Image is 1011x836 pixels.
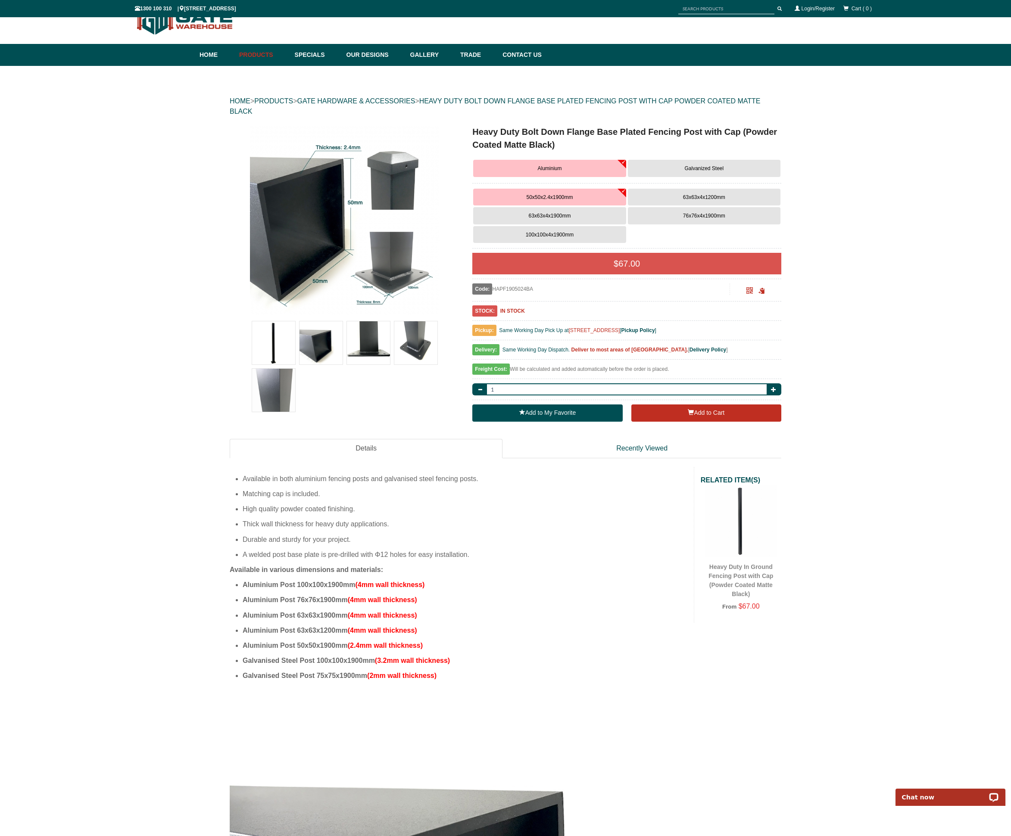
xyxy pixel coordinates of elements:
li: Matching cap is included. [243,486,687,501]
span: (4mm wall thickness) [355,581,424,588]
span: Delivery: [472,344,499,355]
button: 63x63x4x1200mm [628,189,780,206]
b: Deliver to most areas of [GEOGRAPHIC_DATA]. [571,347,688,353]
span: Galvanised Steel Post 75x75x1900mm [243,672,367,679]
button: Galvanized Steel [628,160,780,177]
li: Thick wall thickness for heavy duty applications. [243,516,687,531]
span: Cart ( 0 ) [852,6,872,12]
a: Recently Viewed [502,439,781,458]
a: Gallery [406,44,456,66]
a: [STREET_ADDRESS] [569,327,620,333]
span: (2.4mm wall thickness) [348,642,423,649]
a: Contact Us [498,44,542,66]
span: Aluminium Post 76x76x1900mm [243,596,348,603]
iframe: LiveChat chat widget [890,779,1011,806]
a: Details [230,439,502,458]
span: Freight Cost: [472,364,510,375]
button: Aluminium [473,160,626,177]
span: 76x76x4x1900mm [683,213,725,219]
span: 100x100x4x1900mm [526,232,574,238]
img: Heavy Duty Bolt Down Flange Base Plated Fencing Post with Cap (Powder Coated Matte Black) [347,321,390,364]
span: Code: [472,283,492,295]
span: Same Working Day Pick Up at [ ] [499,327,656,333]
span: Click to copy the URL [758,288,765,294]
a: Heavy Duty In Ground Fencing Post with Cap (Powder Coated Matte Black) [708,563,773,597]
img: Heavy Duty Bolt Down Flange Base Plated Fencing Post with Cap (Powder Coated Matte Black) [252,369,295,412]
button: 100x100x4x1900mm [473,226,626,243]
div: $ [472,253,781,274]
span: (4mm wall thickness) [348,627,417,634]
span: STOCK: [472,305,497,317]
a: Login/Register [802,6,835,12]
a: Home [200,44,235,66]
a: PRODUCTS [254,97,293,105]
a: Pickup Policy [621,327,655,333]
button: 76x76x4x1900mm [628,207,780,224]
span: Aluminium Post 50x50x1900mm [243,642,348,649]
li: A welded post base plate is pre-drilled with Φ12 holes for easy installation. [243,547,687,562]
span: $67.00 [739,603,760,610]
a: Heavy Duty Bolt Down Flange Base Plated Fencing Post with Cap (Powder Coated Matte Black) - Alumi... [231,125,459,315]
span: Aluminium Post 63x63x1900mm [243,612,348,619]
h1: Heavy Duty Bolt Down Flange Base Plated Fencing Post with Cap (Powder Coated Matte Black) [472,125,781,151]
span: (2mm wall thickness) [367,672,437,679]
h2: RELATED ITEM(S) [701,475,781,485]
button: Add to Cart [631,404,781,422]
span: Aluminium Post 63x63x1200mm [243,627,348,634]
img: Heavy Duty Bolt Down Flange Base Plated Fencing Post with Cap (Powder Coated Matte Black) [394,321,437,364]
span: 1300 100 310 | [STREET_ADDRESS] [135,6,236,12]
button: 50x50x2.4x1900mm [473,189,626,206]
a: Add to My Favorite [472,404,622,422]
span: Pickup: [472,325,496,336]
b: IN STOCK [500,308,525,314]
span: From [722,603,736,610]
span: 50x50x2.4x1900mm [526,194,573,200]
li: Durable and sturdy for your project. [243,532,687,547]
li: High quality powder coated finishing. [243,501,687,516]
span: Available in various dimensions and materials: [230,566,383,573]
a: Trade [456,44,498,66]
span: 63x63x4x1200mm [683,194,725,200]
div: [ ] [472,345,781,360]
span: Galvanised Steel Post 100x100x1900mm [243,657,375,664]
a: Specials [290,44,342,66]
span: 63x63x4x1900mm [528,213,571,219]
img: Heavy Duty Bolt Down Flange Base Plated Fencing Post with Cap (Powder Coated Matte Black) [300,321,343,364]
img: Heavy Duty Bolt Down Flange Base Plated Fencing Post with Cap (Powder Coated Matte Black) [252,321,295,364]
span: Same Working Day Dispatch. [502,347,570,353]
span: Aluminium [537,165,562,171]
a: HOME [230,97,250,105]
span: (3.2mm wall thickness) [375,657,450,664]
span: Galvanized Steel [684,165,724,171]
li: Available in both aluminium fencing posts and galvanised steel fencing posts. [243,471,687,486]
span: 67.00 [618,259,640,268]
a: Products [235,44,290,66]
a: Our Designs [342,44,406,66]
div: Will be calculated and added automatically before the order is placed. [472,364,781,379]
span: Aluminium Post 100x100x1900mm [243,581,355,588]
a: GATE HARDWARE & ACCESSORIES [297,97,415,105]
input: SEARCH PRODUCTS [678,3,774,14]
span: (4mm wall thickness) [348,596,417,603]
img: Heavy Duty In Ground Fencing Post with Cap (Powder Coated Matte Black) - Gate Warehouse [705,485,777,557]
a: HEAVY DUTY BOLT DOWN FLANGE BASE PLATED FENCING POST WITH CAP POWDER COATED MATTE BLACK [230,97,760,115]
div: > > > [230,87,781,125]
span: (4mm wall thickness) [348,612,417,619]
div: HAPF1905024BA [472,283,730,295]
a: Delivery Policy [690,347,726,353]
a: Click to enlarge and scan to share. [746,289,753,295]
img: Heavy Duty Bolt Down Flange Base Plated Fencing Post with Cap (Powder Coated Matte Black) - Alumi... [250,125,440,315]
button: 63x63x4x1900mm [473,207,626,224]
